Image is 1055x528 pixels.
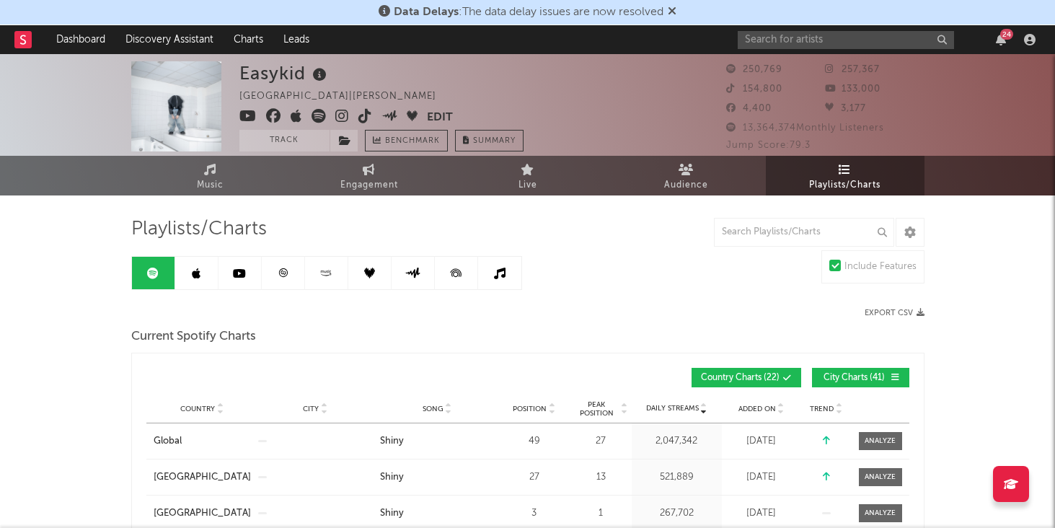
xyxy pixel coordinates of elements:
[380,470,404,485] div: Shiny
[766,156,924,195] a: Playlists/Charts
[180,405,215,413] span: Country
[844,258,917,276] div: Include Features
[154,470,251,485] a: [GEOGRAPHIC_DATA]
[427,109,453,127] button: Edit
[726,123,884,133] span: 13,364,374 Monthly Listeners
[738,405,776,413] span: Added On
[380,506,495,521] a: Shiny
[810,405,834,413] span: Trend
[224,25,273,54] a: Charts
[825,104,866,113] span: 3,177
[365,130,448,151] a: Benchmark
[239,61,330,85] div: Easykid
[502,506,567,521] div: 3
[812,368,909,387] button: City Charts(41)
[239,130,330,151] button: Track
[607,156,766,195] a: Audience
[273,25,319,54] a: Leads
[825,65,880,74] span: 257,367
[197,177,224,194] span: Music
[154,506,251,521] a: [GEOGRAPHIC_DATA]
[131,221,267,238] span: Playlists/Charts
[726,141,811,150] span: Jump Score: 79.3
[825,84,880,94] span: 133,000
[646,403,699,414] span: Daily Streams
[340,177,398,194] span: Engagement
[726,104,772,113] span: 4,400
[115,25,224,54] a: Discovery Assistant
[996,34,1006,45] button: 24
[865,309,924,317] button: Export CSV
[1000,29,1013,40] div: 24
[303,405,319,413] span: City
[725,506,798,521] div: [DATE]
[726,65,782,74] span: 250,769
[574,400,619,418] span: Peak Position
[635,434,718,449] div: 2,047,342
[380,470,495,485] a: Shiny
[574,506,628,521] div: 1
[513,405,547,413] span: Position
[635,470,718,485] div: 521,889
[518,177,537,194] span: Live
[725,470,798,485] div: [DATE]
[668,6,676,18] span: Dismiss
[635,506,718,521] div: 267,702
[449,156,607,195] a: Live
[380,506,404,521] div: Shiny
[131,156,290,195] a: Music
[154,434,182,449] div: Global
[394,6,459,18] span: Data Delays
[809,177,880,194] span: Playlists/Charts
[290,156,449,195] a: Engagement
[714,218,894,247] input: Search Playlists/Charts
[502,470,567,485] div: 27
[574,434,628,449] div: 27
[821,374,888,382] span: City Charts ( 41 )
[380,434,495,449] a: Shiny
[455,130,524,151] button: Summary
[385,133,440,150] span: Benchmark
[131,328,256,346] span: Current Spotify Charts
[692,368,801,387] button: Country Charts(22)
[423,405,443,413] span: Song
[394,6,663,18] span: : The data delay issues are now resolved
[46,25,115,54] a: Dashboard
[701,374,780,382] span: Country Charts ( 22 )
[473,137,516,145] span: Summary
[726,84,782,94] span: 154,800
[502,434,567,449] div: 49
[574,470,628,485] div: 13
[738,31,954,49] input: Search for artists
[380,434,404,449] div: Shiny
[725,434,798,449] div: [DATE]
[664,177,708,194] span: Audience
[154,434,251,449] a: Global
[239,88,453,105] div: [GEOGRAPHIC_DATA] | [PERSON_NAME]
